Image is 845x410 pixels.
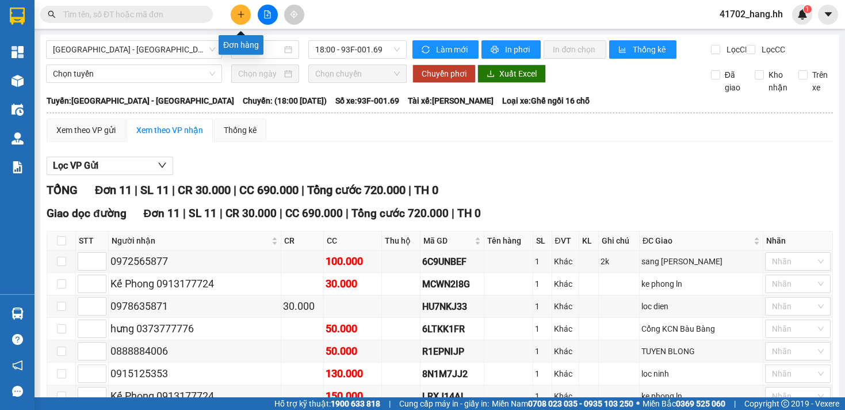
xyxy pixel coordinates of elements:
div: Khác [554,255,577,268]
span: SL 11 [140,183,169,197]
div: 100.000 [326,253,379,269]
th: STT [76,231,109,250]
span: ⚪️ [636,401,640,406]
span: Làm mới [436,43,469,56]
div: 6LTKK1FR [422,322,482,336]
span: caret-down [823,9,833,20]
td: HU7NKJ33 [420,295,484,318]
div: 0978635871 [110,298,279,314]
button: file-add [258,5,278,25]
button: In đơn chọn [544,40,606,59]
img: warehouse-icon [12,75,24,87]
button: bar-chartThống kê [609,40,676,59]
span: Miền Nam [492,397,633,410]
span: Xuất Excel [499,67,537,80]
div: Xem theo VP gửi [56,124,116,136]
div: 0888884006 [110,343,279,359]
span: down [158,161,167,170]
span: Lọc VP Gửi [53,158,98,173]
div: 1 [535,367,550,380]
span: bar-chart [618,45,628,55]
span: Chọn chuyến [315,65,400,82]
th: Tên hàng [484,231,533,250]
span: printer [491,45,500,55]
span: 41702_hang.hh [710,7,792,21]
div: loc ninh [641,367,761,380]
div: 2k [601,255,637,268]
span: CC 690.000 [285,207,343,220]
div: ke phong ln [641,278,761,290]
span: CR 30.000 [225,207,277,220]
span: Tài xế: [PERSON_NAME] [408,94,494,107]
span: message [12,386,23,397]
div: 30.000 [326,276,379,292]
div: Xem theo VP nhận [136,124,203,136]
td: LRXJ14AL [420,385,484,408]
strong: 0708 023 035 - 0935 103 250 [528,399,633,408]
strong: 1900 633 818 [331,399,380,408]
sup: 1 [804,5,812,13]
span: | [734,397,736,410]
div: 0972565877 [110,253,279,269]
span: Chọn tuyến [53,65,215,82]
div: 30.000 [283,298,322,314]
div: loc dien [641,300,761,313]
button: Chuyển phơi [412,64,476,83]
span: Mã GD [423,234,472,247]
img: warehouse-icon [12,132,24,145]
span: CC 690.000 [239,183,299,197]
div: ke phong ln [641,390,761,403]
div: LRXJ14AL [422,389,482,404]
span: Lọc CR [722,43,752,56]
div: Khác [554,345,577,358]
span: | [172,183,175,197]
span: In phơi [505,43,532,56]
button: Lọc VP Gửi [47,157,173,175]
td: 6C9UNBEF [420,250,484,273]
div: hưng 0373777776 [110,321,279,337]
img: warehouse-icon [12,307,24,320]
span: Số xe: 93F-001.69 [335,94,399,107]
div: 1 [535,255,550,268]
div: Cổng KCN Bàu Bàng [641,322,761,335]
div: 150.000 [326,388,379,404]
div: Nhãn [766,234,829,247]
span: TH 0 [414,183,438,197]
div: Khác [554,322,577,335]
span: | [301,183,304,197]
span: CR 30.000 [178,183,231,197]
div: 1 [535,322,550,335]
div: Khác [554,367,577,380]
div: 1 [535,345,550,358]
th: KL [579,231,599,250]
button: caret-down [818,5,838,25]
button: downloadXuất Excel [477,64,546,83]
span: | [135,183,137,197]
div: 0915125353 [110,366,279,382]
div: 1 [535,278,550,290]
span: | [346,207,349,220]
button: aim [284,5,304,25]
div: 8N1M7JJ2 [422,367,482,381]
div: 130.000 [326,366,379,382]
input: Chọn ngày [238,67,282,80]
th: CC [324,231,381,250]
div: 1 [535,390,550,403]
span: Người nhận [112,234,269,247]
img: dashboard-icon [12,46,24,58]
span: plus [237,10,245,18]
div: Kế Phong 0913177724 [110,276,279,292]
span: 18:00 - 93F-001.69 [315,41,400,58]
span: Đơn 11 [95,183,132,197]
span: Chuyến: (18:00 [DATE]) [243,94,327,107]
img: warehouse-icon [12,104,24,116]
button: plus [231,5,251,25]
span: Kho nhận [764,69,792,94]
div: 1 [535,300,550,313]
span: Tổng cước 720.000 [351,207,449,220]
span: Sài Gòn - Lộc Ninh [53,41,215,58]
span: | [234,183,236,197]
img: solution-icon [12,161,24,173]
img: icon-new-feature [797,9,808,20]
div: R1EPNIJP [422,344,482,359]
